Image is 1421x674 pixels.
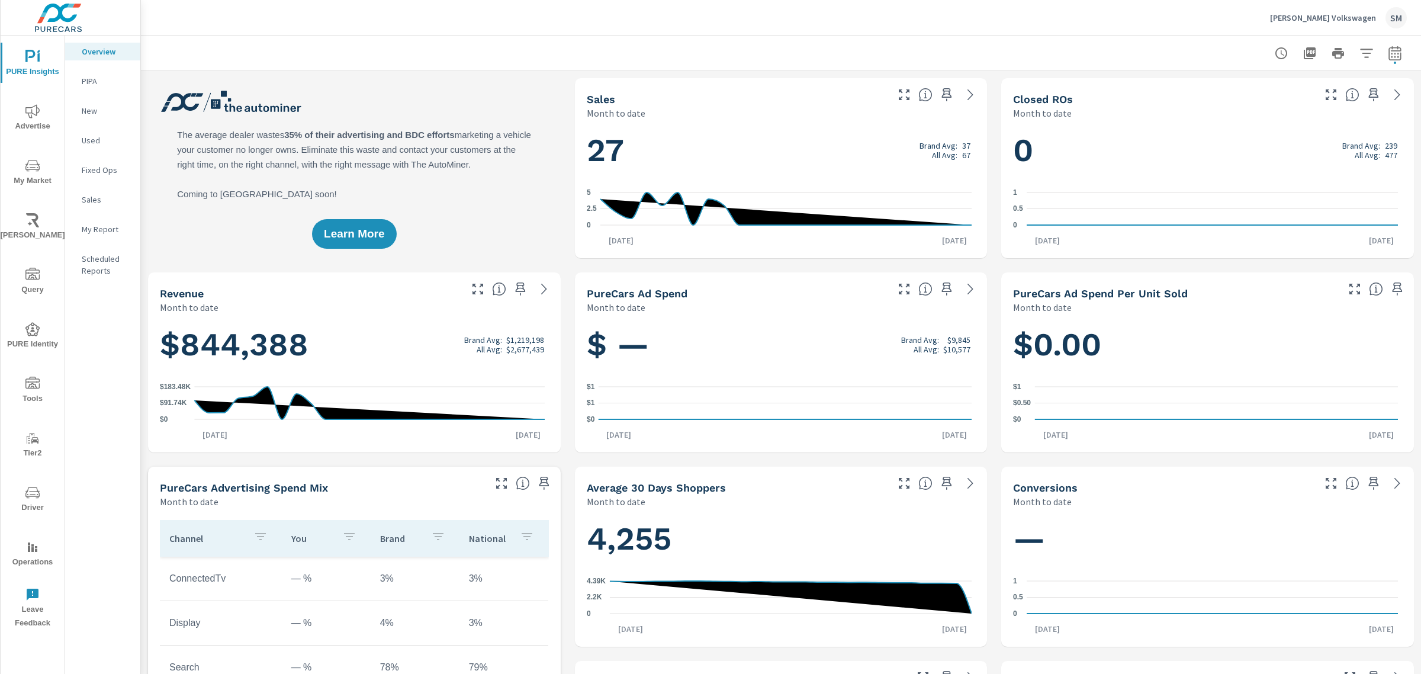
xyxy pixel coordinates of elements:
p: My Report [82,223,131,235]
text: 5 [587,188,591,197]
a: See more details in report [535,280,554,299]
td: Display [160,608,282,638]
a: See more details in report [961,280,980,299]
p: [DATE] [610,623,651,635]
p: Channel [169,532,244,544]
h5: Closed ROs [1013,93,1073,105]
p: Sales [82,194,131,206]
button: Select Date Range [1383,41,1407,65]
text: $0 [1013,415,1021,423]
text: $0.50 [1013,399,1031,407]
span: Number of Repair Orders Closed by the selected dealership group over the selected time range. [So... [1345,88,1359,102]
h5: Conversions [1013,482,1078,494]
button: Print Report [1326,41,1350,65]
span: PURE Identity [4,322,61,351]
p: Brand [380,532,422,544]
h5: PureCars Ad Spend [587,287,687,300]
p: [DATE] [194,429,236,441]
span: Total cost of media for all PureCars channels for the selected dealership group over the selected... [918,282,933,296]
p: [DATE] [934,235,975,246]
text: $1 [587,383,595,391]
p: [DATE] [507,429,549,441]
p: 477 [1385,150,1397,160]
p: 37 [962,141,970,150]
h1: $ — [587,325,976,365]
span: Average cost of advertising per each vehicle sold at the dealer over the selected date range. The... [1369,282,1383,296]
button: Make Fullscreen [895,280,914,299]
p: All Avg: [914,345,939,354]
p: [DATE] [600,235,642,246]
button: Make Fullscreen [1345,280,1364,299]
div: Used [65,131,140,149]
a: See more details in report [1388,474,1407,493]
span: A rolling 30 day total of daily Shoppers on the dealership website, averaged over the selected da... [918,476,933,490]
text: $91.74K [160,399,187,407]
text: 2.2K [587,593,602,602]
p: $10,577 [943,345,970,354]
p: [PERSON_NAME] Volkswagen [1270,12,1376,23]
p: [DATE] [1027,235,1068,246]
div: My Report [65,220,140,238]
h5: PureCars Ad Spend Per Unit Sold [1013,287,1188,300]
td: 3% [459,608,548,638]
p: $2,677,439 [506,345,544,354]
span: Save this to your personalized report [937,474,956,493]
text: 0 [1013,221,1017,229]
span: Save this to your personalized report [1364,474,1383,493]
p: Month to date [160,300,218,314]
h1: 27 [587,130,976,171]
text: 0 [587,221,591,229]
span: [PERSON_NAME] [4,213,61,242]
p: Month to date [1013,106,1072,120]
td: — % [282,564,371,593]
p: New [82,105,131,117]
td: ConnectedTv [160,564,282,593]
p: All Avg: [477,345,502,354]
span: Save this to your personalized report [511,280,530,299]
p: Brand Avg: [901,335,939,345]
p: Month to date [1013,300,1072,314]
p: [DATE] [1027,623,1068,635]
div: Fixed Ops [65,161,140,179]
a: See more details in report [961,474,980,493]
text: 4.39K [587,577,606,585]
p: You [291,532,333,544]
p: All Avg: [932,150,957,160]
p: [DATE] [934,623,975,635]
p: $1,219,198 [506,335,544,345]
button: Learn More [312,219,396,249]
p: Scheduled Reports [82,253,131,277]
p: 67 [962,150,970,160]
span: PURE Insights [4,50,61,79]
span: Leave Feedback [4,588,61,630]
span: Driver [4,486,61,515]
span: Advertise [4,104,61,133]
h1: 0 [1013,130,1402,171]
span: The number of dealer-specified goals completed by a visitor. [Source: This data is provided by th... [1345,476,1359,490]
button: Make Fullscreen [1322,474,1340,493]
a: See more details in report [961,85,980,104]
div: New [65,102,140,120]
span: Operations [4,540,61,569]
h1: 4,255 [587,519,976,559]
h5: Revenue [160,287,204,300]
p: $9,845 [947,335,970,345]
p: Brand Avg: [920,141,957,150]
text: $1 [1013,383,1021,391]
button: "Export Report to PDF" [1298,41,1322,65]
span: Tools [4,377,61,406]
span: Save this to your personalized report [1364,85,1383,104]
p: Month to date [587,495,645,509]
text: 1 [1013,577,1017,585]
p: Brand Avg: [1342,141,1380,150]
p: [DATE] [1361,429,1402,441]
text: 1 [1013,188,1017,197]
p: PIPA [82,75,131,87]
p: Month to date [587,106,645,120]
div: Sales [65,191,140,208]
p: Month to date [587,300,645,314]
h1: — [1013,519,1402,559]
h1: $844,388 [160,325,549,365]
span: My Market [4,159,61,188]
p: Fixed Ops [82,164,131,176]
